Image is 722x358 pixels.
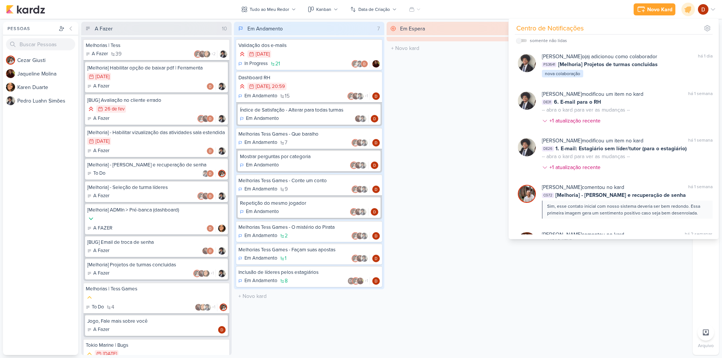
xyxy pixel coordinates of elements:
div: Responsável: Pedro Luahn Simões [220,50,227,58]
p: Em Andamento [246,208,279,216]
img: Jaqueline Molina [356,139,364,147]
div: Colaboradores: Cezar Giusti, Jaqueline Molina, Karen Duarte, Davi Elias Teixeira [193,270,216,277]
div: Colaboradores: Cezar Giusti, Jaqueline Molina, Davi Elias Teixeira [197,192,216,200]
img: Jaqueline Molina [518,232,536,250]
div: Melhorias Tess Games - Que baralho [238,131,380,137]
div: P e d r o L u a h n S i m õ e s [17,97,78,105]
div: Colaboradores: Jaqueline Molina, Karen Duarte, Pedro Luahn Simões, Davi Elias Teixeira [195,304,217,311]
div: Colaboradores: Cezar Giusti, Jaqueline Molina, Pedro Luahn Simões [352,139,370,147]
div: Responsável: Davi Elias Teixeira [372,139,380,147]
span: 7 [285,140,287,145]
img: Cezar Giusti [352,255,359,262]
span: +1 [210,270,214,276]
img: Davi Elias Teixeira [371,162,378,169]
div: Novo Kard [647,6,672,14]
img: Pedro Luahn Simões [361,139,368,147]
img: Davi Elias Teixeira [372,255,380,262]
img: Davi Elias Teixeira [218,326,226,334]
div: Tokio Marine | Bugs [86,342,227,349]
img: Davi Elias Teixeira [372,92,380,100]
div: Prioridade Média [86,350,93,358]
img: Davi Elias Teixeira [206,170,214,177]
div: -- abra o kard para ver as mudanças -- [542,153,630,160]
p: A Fazer [93,192,109,200]
div: há 2 semanas [685,231,713,239]
div: -- abra o kard para ver as mudanças -- [542,106,630,114]
div: Responsável: Pedro Luahn Simões [218,270,226,277]
img: Pedro Luahn Simões [361,255,368,262]
div: Em Andamento [240,208,279,216]
p: A FAZER [93,225,112,232]
div: [DATE] [103,352,117,356]
div: Responsável: Karen Duarte [218,225,226,232]
img: Cezar Giusti [352,60,359,68]
p: In Progress [244,60,268,68]
img: Pedro Luahn Simões [361,186,368,193]
p: A Fazer [93,83,109,90]
div: Em Andamento [240,115,279,122]
div: Melhorias Tess Games - O mistério do Pirata [238,224,380,231]
div: Danilo Leite [347,277,355,285]
p: Em Andamento [244,139,277,147]
div: A Fazer [87,326,109,334]
input: + Novo kard [388,43,535,54]
div: Em Andamento [238,232,277,240]
div: Índice de Satisfação - Alterar para todas turmas [240,107,378,113]
span: 9 [285,187,288,192]
p: Em Andamento [244,232,277,240]
img: Cezar Giusti [350,162,358,169]
div: Responsável: Davi Elias Teixeira [371,115,378,122]
div: Colaboradores: Cezar Giusti, Jaqueline Molina, Pedro Luahn Simões, Davi Elias Teixeira [347,92,370,100]
img: Davi Elias Teixeira [372,232,380,240]
div: Em Andamento [247,25,283,33]
p: To Do [93,170,105,177]
img: Pedro Luahn Simões [6,96,15,105]
div: Prioridade Alta [87,105,95,113]
div: Colaboradores: Cezar Giusti, Jaqueline Molina, Pedro Luahn Simões [352,255,370,262]
div: Centro de Notificações [516,23,584,33]
div: To Do [86,304,104,311]
p: DL [349,279,353,283]
div: Colaboradores: Cezar Giusti, Jaqueline Molina, Karen Duarte, Pedro Luahn Simões, Davi Elias Teixeira [194,50,217,58]
img: Jaqueline Molina [198,270,205,277]
div: Melhorias Tess Games - Conte um conto [238,177,380,184]
b: [PERSON_NAME] [542,53,582,60]
div: Prioridade Média [86,294,93,301]
img: Pedro Luahn Simões [361,232,368,240]
p: A Fazer [93,247,109,255]
div: há 1 semana [688,137,713,145]
span: DE26 [542,146,554,151]
span: CG72 [542,193,554,198]
img: Jaqueline Molina [202,192,209,200]
input: Buscar Pessoas [6,38,75,50]
img: Davi Elias Teixeira [206,225,214,232]
div: 7 [374,25,383,33]
div: Em Andamento [240,162,279,169]
div: Responsável: Jaqueline Molina [372,60,380,68]
img: Jaqueline Molina [352,92,359,100]
div: Responsável: Pedro Luahn Simões [218,147,226,155]
div: [BUG] Email de troca de senha [87,239,226,246]
img: Pedro Luahn Simões [518,138,536,156]
div: [BUG] Avaliação no cliente errado [87,97,226,104]
div: Responsável: Davi Elias Teixeira [371,208,378,216]
p: Em Andamento [244,277,277,285]
img: Davi Elias Teixeira [206,83,214,90]
div: Colaboradores: Davi Elias Teixeira [206,225,216,232]
img: Davi Elias Teixeira [371,208,378,216]
img: Cezar Giusti [352,277,359,285]
div: Responsável: Davi Elias Teixeira [372,186,380,193]
div: [Melhoria] - Cadastro e recuperação de senha [87,162,226,168]
img: Davi Elias Teixeira [206,192,214,200]
div: Colaboradores: Davi Elias Teixeira [206,83,216,90]
img: Jaqueline Molina [199,50,206,58]
img: Jaqueline Molina [355,208,362,216]
div: +1 atualização recente [549,163,602,171]
div: [Melhoria] Projetos de turmas concluidas [87,261,226,268]
img: Karen Duarte [199,304,207,311]
span: 39 [115,51,121,57]
div: A Fazer [86,50,108,58]
img: Pedro Luahn Simões [218,83,226,90]
div: [DATE] [256,52,270,57]
div: K a r e n D u a r t e [17,83,78,91]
